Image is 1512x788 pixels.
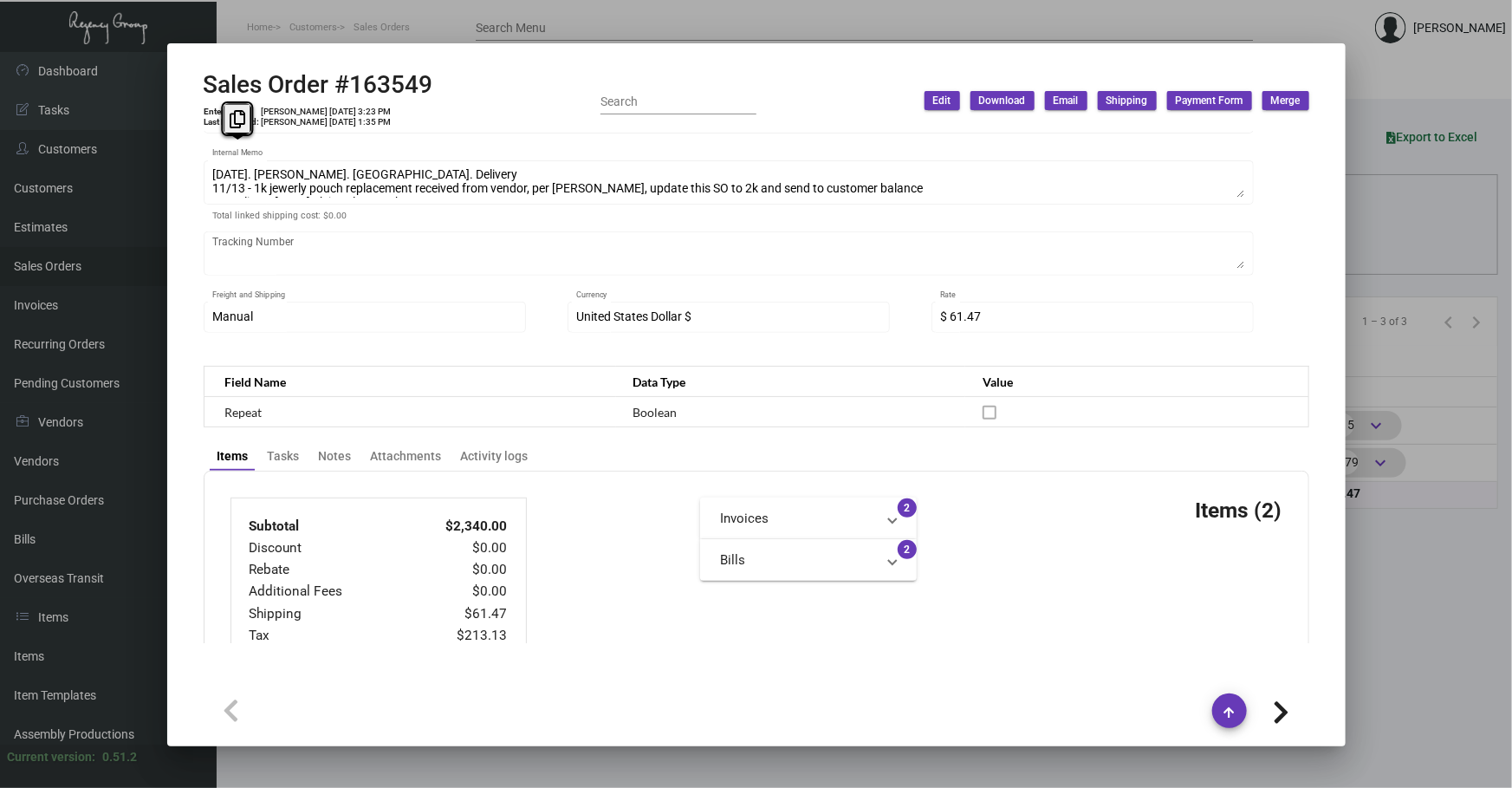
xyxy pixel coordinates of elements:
td: Shipping [249,603,417,625]
span: Repeat [225,405,263,420]
button: Download [970,91,1035,110]
span: Merge [1271,94,1301,108]
td: Tax [249,625,417,647]
span: Payment Form [1176,94,1243,108]
button: Merge [1262,91,1309,110]
mat-hint: Total linked shipping cost: $0.00 [212,211,347,221]
mat-panel-title: Invoices [721,509,875,529]
div: Activity logs [460,447,528,466]
div: Current version: [7,748,95,766]
th: Value [965,367,1308,397]
td: $61.47 [417,603,509,625]
td: Discount [249,537,417,559]
mat-panel-title: Bills [721,550,875,570]
td: $0.00 [417,581,509,602]
span: Email [1054,94,1079,108]
td: $0.00 [417,537,509,559]
span: Manual [212,309,253,323]
span: 23 Opened Estimates [1151,642,1269,656]
span: Shipping [1106,94,1148,108]
td: Subtotal [249,516,417,537]
div: Notes [318,447,351,466]
h2: Sales Order #163549 [204,70,433,100]
th: Field Name [204,367,616,397]
span: Download [979,94,1026,108]
td: $2,340.00 [417,516,509,537]
th: Data Type [616,367,965,397]
mat-expansion-panel-header: Bills [700,539,917,581]
td: $213.13 [417,625,509,647]
div: 0.51.2 [102,748,137,766]
i: Copy [230,110,245,128]
div: Tasks [267,447,299,466]
button: Edit [925,91,960,110]
span: Boolean [633,405,678,420]
div: Attachments [370,447,441,466]
span: Edit [933,94,951,108]
td: Additional Fees [249,581,417,602]
td: Last Modified: [204,117,261,127]
button: Shipping [1098,91,1157,110]
mat-expansion-panel-header: Invoices [700,498,917,539]
td: $0.00 [417,559,509,581]
td: [PERSON_NAME] [DATE] 1:35 PM [261,117,393,127]
td: [PERSON_NAME] [DATE] 3:23 PM [261,107,393,117]
td: Rebate [249,559,417,581]
button: Payment Form [1167,91,1252,110]
button: Email [1045,91,1087,110]
h3: Items (2) [1196,498,1282,523]
button: 23 Opened Estimates [1137,634,1282,665]
td: Entered By: [204,107,261,117]
div: Items [217,447,248,466]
